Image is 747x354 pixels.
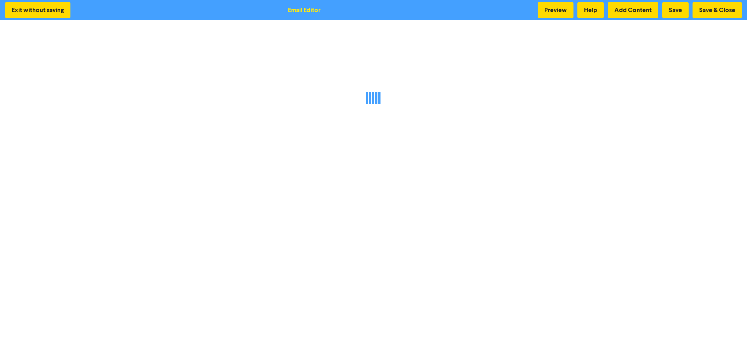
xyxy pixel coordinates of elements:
button: Exit without saving [5,2,70,18]
button: Save [662,2,689,18]
button: Add Content [608,2,658,18]
button: Save & Close [693,2,742,18]
button: Help [577,2,604,18]
button: Preview [538,2,573,18]
div: Email Editor [288,5,321,15]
